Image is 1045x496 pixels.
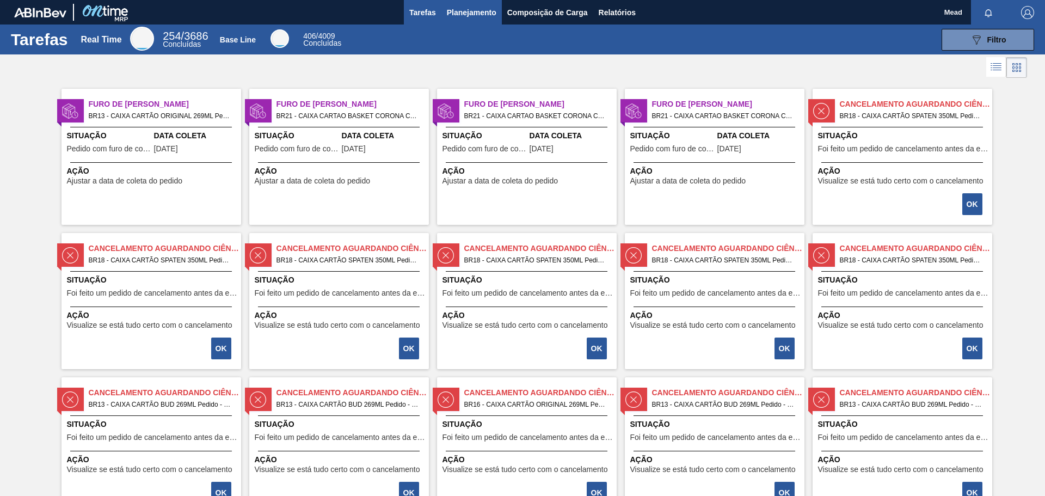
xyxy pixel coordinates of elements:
img: status [813,103,829,119]
div: Real Time [163,32,208,48]
span: Visualize se está tudo certo com o cancelamento [442,321,608,329]
span: Cancelamento aguardando ciência [89,387,241,399]
span: Visualize se está tudo certo com o cancelamento [255,321,420,329]
span: Data Coleta [342,130,426,142]
span: Furo de Coleta [464,99,617,110]
span: Pedido com furo de coleta [630,145,715,153]
span: Ação [818,166,989,177]
span: Foi feito um pedido de cancelamento antes da etapa de aguardando faturamento [818,145,989,153]
span: BR18 - CAIXA CARTÃO SPATEN 350ML Pedido - 1588962 [840,254,983,266]
span: Visualize se está tudo certo com o cancelamento [818,466,983,474]
div: Real Time [130,27,154,51]
span: Ação [255,454,426,466]
span: Visualize se está tudo certo com o cancelamento [630,321,796,329]
span: Foi feito um pedido de cancelamento antes da etapa de aguardando faturamento [630,433,802,442]
div: Base Line [220,35,256,44]
span: 20/08/2025 [530,145,554,153]
button: Filtro [942,29,1034,51]
img: status [62,103,78,119]
span: BR13 - CAIXA CARTÃO BUD 269ML Pedido - 1600119 [652,399,796,411]
span: Ação [442,310,614,321]
img: Logout [1021,6,1034,19]
span: BR16 - CAIXA CARTÃO ORIGINAL 269ML Pedido - 1551501 [464,399,608,411]
div: Base Line [303,33,341,47]
span: / 3686 [163,30,208,42]
div: Completar tarefa: 29824123 [963,336,983,360]
span: Foi feito um pedido de cancelamento antes da etapa de aguardando faturamento [442,433,614,442]
span: Situação [255,274,426,286]
span: Cancelamento aguardando ciência [89,243,241,254]
span: Cancelamento aguardando ciência [464,387,617,399]
span: Ação [630,310,802,321]
span: Data Coleta [530,130,614,142]
span: Situação [818,274,989,286]
span: Filtro [987,35,1006,44]
span: Furo de Coleta [276,99,429,110]
img: TNhmsLtSVTkK8tSr43FrP2fwEKptu5GPRR3wAAAABJRU5ErkJggg== [14,8,66,17]
span: 20/08/2025 [717,145,741,153]
span: Cancelamento aguardando ciência [840,99,992,110]
span: Foi feito um pedido de cancelamento antes da etapa de aguardando faturamento [255,433,426,442]
div: Base Line [271,29,289,48]
span: 254 [163,30,181,42]
span: Visualize se está tudo certo com o cancelamento [255,466,420,474]
span: Pedido com furo de coleta [255,145,339,153]
div: Completar tarefa: 29824122 [776,336,796,360]
button: OK [587,338,607,359]
span: Ação [630,166,802,177]
span: Ajustar a data de coleta do pedido [442,177,558,185]
span: Cancelamento aguardando ciência [276,387,429,399]
span: Ação [442,454,614,466]
span: BR13 - CAIXA CARTÃO BUD 269ML Pedido - 1589457 [276,399,420,411]
span: / 4009 [303,32,335,40]
span: Furo de Coleta [89,99,241,110]
span: BR18 - CAIXA CARTÃO SPATEN 350ML Pedido - 1583974 [89,254,232,266]
span: Cancelamento aguardando ciência [464,243,617,254]
h1: Tarefas [11,33,68,46]
span: Situação [255,130,339,142]
span: Data Coleta [717,130,802,142]
img: status [625,247,642,264]
span: Foi feito um pedido de cancelamento antes da etapa de aguardando faturamento [818,433,989,442]
button: OK [962,193,982,215]
img: status [625,391,642,408]
span: Situação [630,419,802,430]
span: Pedido com furo de coleta [67,145,151,153]
span: Foi feito um pedido de cancelamento antes da etapa de aguardando faturamento [818,289,989,297]
span: Cancelamento aguardando ciência [840,387,992,399]
button: Notificações [971,5,1006,20]
span: Foi feito um pedido de cancelamento antes da etapa de aguardando faturamento [442,289,614,297]
span: Ação [442,166,614,177]
span: Situação [630,274,802,286]
div: Completar tarefa: 29824121 [588,336,608,360]
span: BR18 - CAIXA CARTÃO SPATEN 350ML Pedido - 1583973 [840,110,983,122]
span: Cancelamento aguardando ciência [840,243,992,254]
span: Cancelamento aguardando ciência [652,387,804,399]
span: Pedido com furo de coleta [442,145,527,153]
span: Foi feito um pedido de cancelamento antes da etapa de aguardando faturamento [67,433,238,442]
span: Situação [442,419,614,430]
span: Situação [67,419,238,430]
span: Visualize se está tudo certo com o cancelamento [67,466,232,474]
span: BR21 - CAIXA CARTAO BASKET CORONA CERO 330ML Pedido - 1988273 [652,110,796,122]
span: Ação [67,166,238,177]
span: Ajustar a data de coleta do pedido [255,177,371,185]
span: Ação [255,310,426,321]
span: Visualize se está tudo certo com o cancelamento [67,321,232,329]
button: OK [399,338,419,359]
span: BR13 - CAIXA CARTÃO BUD 269ML Pedido - 1589456 [89,399,232,411]
span: Ação [630,454,802,466]
span: Situação [67,130,151,142]
img: status [625,103,642,119]
img: status [438,391,454,408]
span: Ação [818,454,989,466]
img: status [250,247,266,264]
div: Completar tarefa: 29824120 [400,336,420,360]
span: Data Coleta [154,130,238,142]
span: Ação [67,310,238,321]
span: Tarefas [409,6,436,19]
span: Ação [255,166,426,177]
span: Furo de Coleta [652,99,804,110]
span: BR13 - CAIXA CARTÃO ORIGINAL 269ML Pedido - 1989787 [89,110,232,122]
span: BR18 - CAIXA CARTÃO SPATEN 350ML Pedido - 1588960 [464,254,608,266]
